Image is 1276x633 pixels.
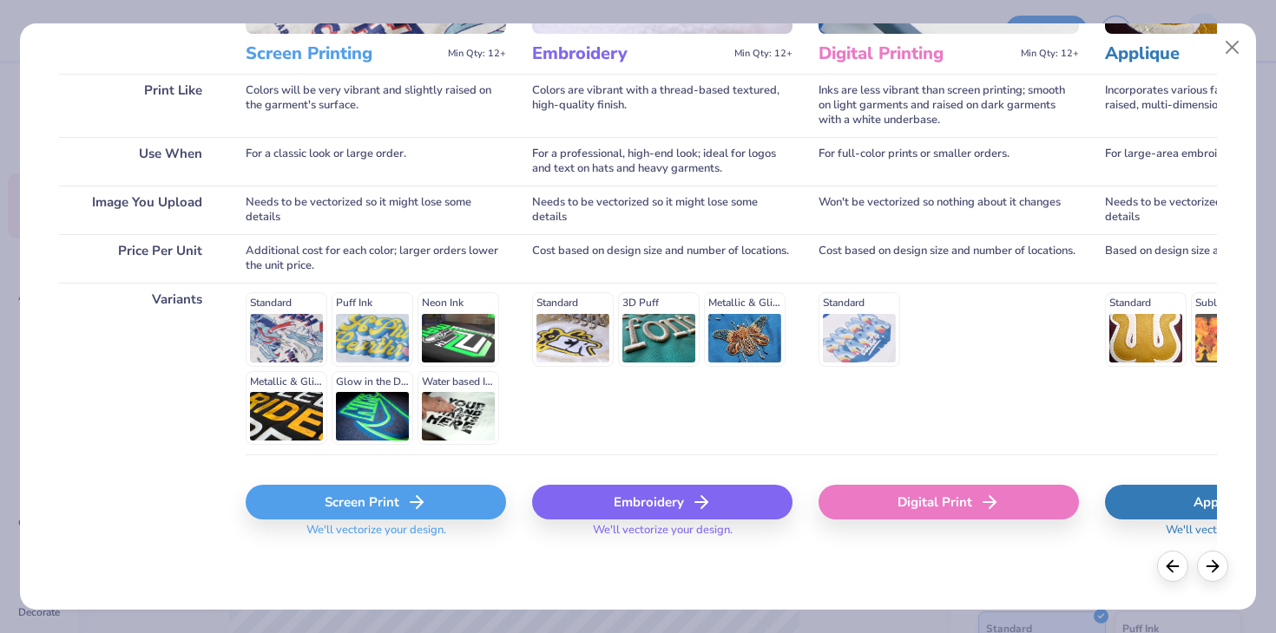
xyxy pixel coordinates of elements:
div: Screen Print [246,485,506,519]
div: Embroidery [532,485,793,519]
span: We'll vectorize your design. [586,523,740,548]
span: Min Qty: 12+ [448,48,506,60]
div: Variants [59,283,220,454]
div: Price Per Unit [59,234,220,283]
div: Cost based on design size and number of locations. [532,234,793,283]
div: Colors will be very vibrant and slightly raised on the garment's surface. [246,74,506,137]
h3: Screen Printing [246,42,441,65]
div: For a professional, high-end look; ideal for logos and text on hats and heavy garments. [532,137,793,186]
span: We'll vectorize your design. [299,523,453,548]
div: Inks are less vibrant than screen printing; smooth on light garments and raised on dark garments ... [819,74,1079,137]
div: Use When [59,137,220,186]
div: Needs to be vectorized so it might lose some details [246,186,506,234]
div: Additional cost for each color; larger orders lower the unit price. [246,234,506,283]
div: Print Like [59,74,220,137]
div: Cost based on design size and number of locations. [819,234,1079,283]
h3: Embroidery [532,42,727,65]
div: Colors are vibrant with a thread-based textured, high-quality finish. [532,74,793,137]
div: Digital Print [819,485,1079,519]
div: Image You Upload [59,186,220,234]
div: For a classic look or large order. [246,137,506,186]
div: Won't be vectorized so nothing about it changes [819,186,1079,234]
span: Min Qty: 12+ [734,48,793,60]
h3: Digital Printing [819,42,1014,65]
div: Needs to be vectorized so it might lose some details [532,186,793,234]
button: Close [1216,31,1249,64]
div: For full-color prints or smaller orders. [819,137,1079,186]
span: Min Qty: 12+ [1021,48,1079,60]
